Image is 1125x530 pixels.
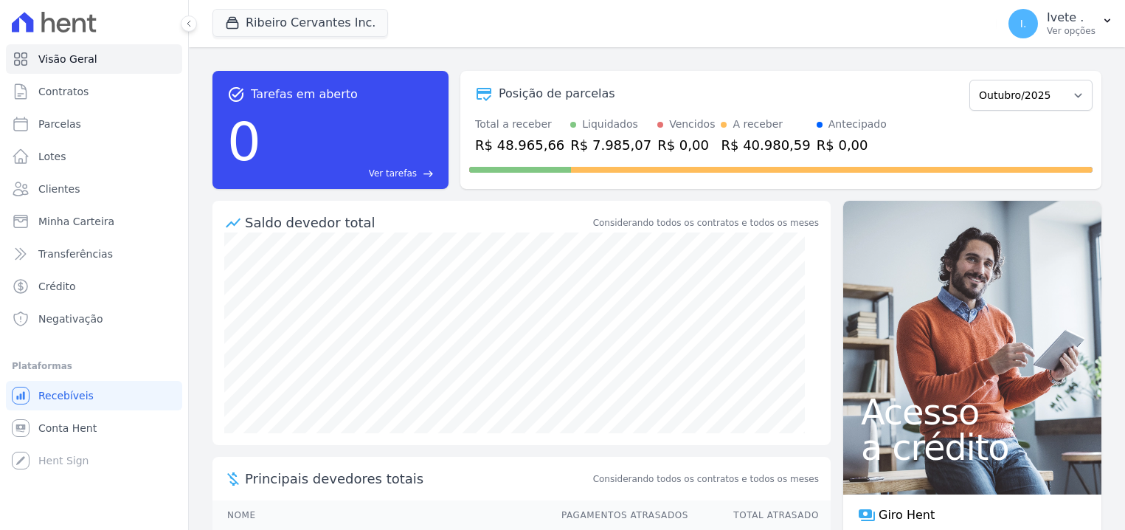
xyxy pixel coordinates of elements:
span: east [423,168,434,179]
span: Recebíveis [38,388,94,403]
a: Visão Geral [6,44,182,74]
a: Conta Hent [6,413,182,443]
a: Lotes [6,142,182,171]
div: R$ 0,00 [657,135,715,155]
div: Vencidos [669,117,715,132]
span: I. [1020,18,1027,29]
a: Contratos [6,77,182,106]
a: Recebíveis [6,381,182,410]
span: task_alt [227,86,245,103]
span: Clientes [38,182,80,196]
a: Crédito [6,272,182,301]
span: Negativação [38,312,103,326]
span: Giro Hent [879,506,935,524]
span: Lotes [38,149,66,164]
a: Transferências [6,239,182,269]
div: 0 [227,103,261,180]
p: Ivete . [1047,10,1095,25]
a: Parcelas [6,109,182,139]
a: Ver tarefas east [267,167,434,180]
span: Transferências [38,247,113,261]
span: Acesso [861,394,1084,430]
button: I. Ivete . Ver opções [997,3,1125,44]
span: Considerando todos os contratos e todos os meses [593,472,819,486]
span: Parcelas [38,117,81,131]
a: Negativação [6,304,182,334]
div: R$ 40.980,59 [721,135,810,155]
span: a crédito [861,430,1084,465]
span: Ver tarefas [369,167,417,180]
span: Contratos [38,84,89,99]
a: Minha Carteira [6,207,182,236]
a: Clientes [6,174,182,204]
div: Liquidados [582,117,638,132]
div: R$ 48.965,66 [475,135,564,155]
span: Tarefas em aberto [251,86,358,103]
div: Posição de parcelas [499,85,615,103]
p: Ver opções [1047,25,1095,37]
div: R$ 0,00 [817,135,887,155]
div: Total a receber [475,117,564,132]
span: Minha Carteira [38,214,114,229]
div: Saldo devedor total [245,213,590,233]
span: Visão Geral [38,52,97,66]
span: Principais devedores totais [245,469,590,489]
div: Considerando todos os contratos e todos os meses [593,216,819,230]
div: R$ 7.985,07 [570,135,651,155]
button: Ribeiro Cervantes Inc. [212,9,388,37]
div: Antecipado [828,117,887,132]
span: Crédito [38,279,76,294]
div: A receber [733,117,783,132]
div: Plataformas [12,357,176,375]
span: Conta Hent [38,421,97,436]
